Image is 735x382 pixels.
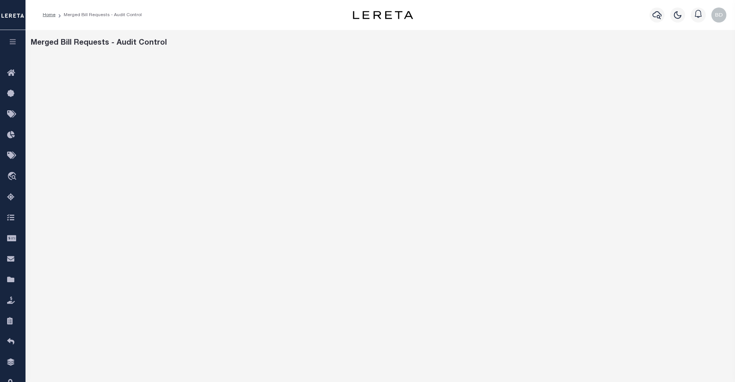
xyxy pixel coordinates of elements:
img: svg+xml;base64,PHN2ZyB4bWxucz0iaHR0cDovL3d3dy53My5vcmcvMjAwMC9zdmciIHBvaW50ZXItZXZlbnRzPSJub25lIi... [711,8,726,23]
li: Merged Bill Requests - Audit Control [55,12,142,18]
i: travel_explore [7,172,19,182]
div: Merged Bill Requests - Audit Control [31,38,730,49]
a: Home [43,13,55,17]
img: logo-dark.svg [353,11,413,19]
